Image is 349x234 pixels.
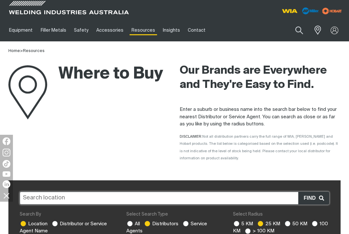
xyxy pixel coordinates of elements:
div: Select Radius [233,211,329,218]
a: Safety [70,19,92,41]
img: hide socials [1,190,12,201]
input: Search location [20,192,329,205]
span: Not all distribution partners carry the full range of WIA, [PERSON_NAME] and Hobart products. The... [180,135,338,160]
a: Filler Metals [37,19,70,41]
label: 25 KM [257,221,280,226]
img: TikTok [3,160,10,168]
h2: Our Brands are Everywhere and They're Easy to Find. [180,64,341,92]
img: Instagram [3,149,10,156]
div: Search By [20,211,116,218]
span: > [20,49,23,53]
a: Equipment [5,19,37,41]
label: 50 KM [284,221,307,226]
a: Insights [159,19,184,41]
input: Product name or item number... [280,23,310,38]
p: Enter a suburb or business name into the search bar below to find your nearest Distributor or Ser... [180,106,341,128]
a: Resources [128,19,159,41]
label: 5 KM [233,221,253,226]
a: Contact [184,19,209,41]
img: Facebook [3,137,10,145]
span: DISCLAIMER: [180,135,338,160]
nav: Main [5,19,259,41]
img: YouTube [3,171,10,177]
div: Select Search Type [126,211,223,218]
a: Resources [23,49,45,53]
a: Accessories [92,19,127,41]
label: Distributor or Service Agent Name [20,221,107,234]
button: Search products [288,23,310,38]
label: Location [20,221,48,226]
h1: Where to Buy [8,64,163,85]
label: > 100 KM [244,229,274,233]
label: Distributors [144,221,178,226]
img: LinkedIn [3,180,10,188]
span: Find [304,194,319,202]
a: Home [8,49,20,53]
button: Find [298,192,329,204]
label: All [126,221,140,226]
img: miller [320,6,344,16]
